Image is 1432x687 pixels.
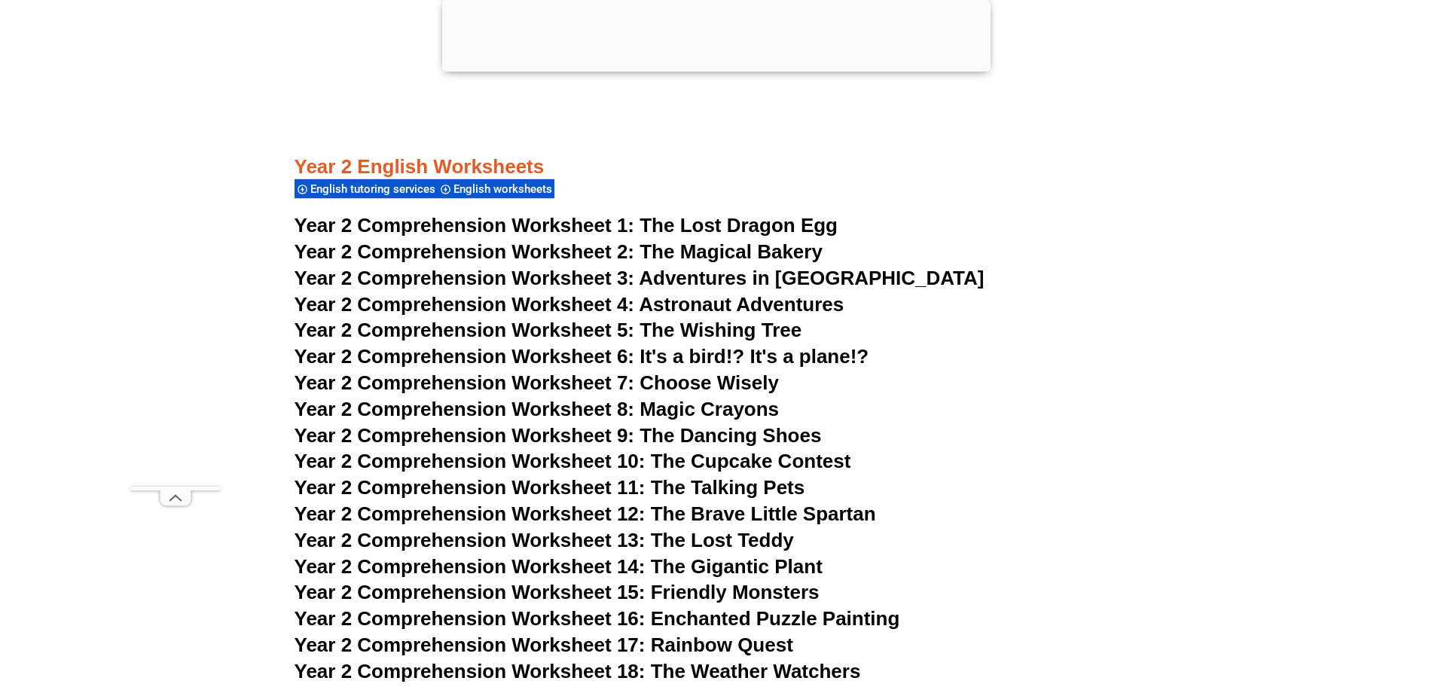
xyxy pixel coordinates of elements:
span: Adventures in [GEOGRAPHIC_DATA] [639,267,984,289]
a: Year 2 Comprehension Worksheet 7: Choose Wisely [295,371,779,394]
a: Year 2 Comprehension Worksheet 5: The Wishing Tree [295,319,802,341]
span: The Wishing Tree [640,319,801,341]
a: Year 2 Comprehension Worksheet 17: Rainbow Quest [295,634,793,656]
span: Year 2 Comprehension Worksheet 1: [295,214,635,237]
a: Year 2 Comprehension Worksheet 16: Enchanted Puzzle Painting [295,607,900,630]
a: Year 2 Comprehension Worksheet 10: The Cupcake Contest [295,450,851,472]
a: Year 2 Comprehension Worksheet 6: It's a bird!? It's a plane!? [295,345,869,368]
a: Year 2 Comprehension Worksheet 8: Magic Crayons [295,398,780,420]
a: Year 2 Comprehension Worksheet 13: The Lost Teddy [295,529,794,551]
span: Year 2 Comprehension Worksheet 5: [295,319,635,341]
span: Year 2 Comprehension Worksheet 3: [295,267,635,289]
div: English tutoring services [295,179,438,199]
a: Year 2 Comprehension Worksheet 1: The Lost Dragon Egg [295,214,838,237]
iframe: Advertisement [130,35,221,487]
a: Year 2 Comprehension Worksheet 2: The Magical Bakery [295,240,823,263]
a: Year 2 Comprehension Worksheet 11: The Talking Pets [295,476,805,499]
a: Year 2 Comprehension Worksheet 3: Adventures in [GEOGRAPHIC_DATA] [295,267,985,289]
span: English tutoring services [310,182,440,196]
a: Year 2 Comprehension Worksheet 12: The Brave Little Spartan [295,502,876,525]
span: The Lost Dragon Egg [640,214,838,237]
span: Year 2 Comprehension Worksheet 2: [295,240,635,263]
span: English worksheets [453,182,557,196]
span: The Magical Bakery [640,240,823,263]
span: Year 2 Comprehension Worksheet 4: [295,293,635,316]
a: Year 2 Comprehension Worksheet 4: Astronaut Adventures [295,293,844,316]
a: Year 2 Comprehension Worksheet 9: The Dancing Shoes [295,424,822,447]
h3: Year 2 English Worksheets [295,103,1138,179]
span: Astronaut Adventures [639,293,844,316]
span: Choose Wisely [640,371,779,394]
span: Year 2 Comprehension Worksheet 7: [295,371,635,394]
iframe: Chat Widget [1181,517,1432,687]
a: Year 2 Comprehension Worksheet 14: The Gigantic Plant [295,555,823,578]
div: English worksheets [438,179,554,199]
a: Year 2 Comprehension Worksheet 15: Friendly Monsters [295,581,820,603]
a: Year 2 Comprehension Worksheet 18: The Weather Watchers [295,660,861,682]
